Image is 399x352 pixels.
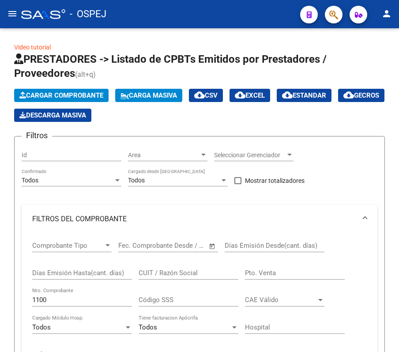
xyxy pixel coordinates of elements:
span: Cargar Comprobante [19,91,103,99]
mat-icon: cloud_download [194,90,205,100]
span: EXCEL [235,91,265,99]
span: Gecros [343,91,379,99]
span: PRESTADORES -> Listado de CPBTs Emitidos por Prestadores / Proveedores [14,53,327,79]
span: CAE Válido [245,296,316,304]
a: Video tutorial [14,44,51,51]
span: - OSPEJ [70,4,106,24]
span: Mostrar totalizadores [245,175,305,186]
mat-icon: cloud_download [282,90,293,100]
button: Cargar Comprobante [14,89,109,102]
h3: Filtros [22,129,52,142]
span: Todos [22,177,38,184]
span: Comprobante Tipo [32,242,104,250]
span: CSV [194,91,218,99]
mat-icon: menu [7,8,18,19]
mat-panel-title: FILTROS DEL COMPROBANTE [32,214,356,224]
span: Descarga Masiva [19,111,86,119]
input: Fecha inicio [118,242,154,250]
span: Todos [32,323,51,331]
button: CSV [189,89,223,102]
span: Todos [139,323,157,331]
span: Carga Masiva [120,91,177,99]
mat-icon: cloud_download [343,90,354,100]
span: (alt+q) [75,70,96,79]
mat-icon: cloud_download [235,90,245,100]
input: Fecha fin [162,242,205,250]
button: EXCEL [230,89,270,102]
mat-icon: person [381,8,392,19]
button: Descarga Masiva [14,109,91,122]
button: Gecros [338,89,384,102]
span: Seleccionar Gerenciador [214,151,286,159]
mat-expansion-panel-header: FILTROS DEL COMPROBANTE [22,205,377,233]
iframe: Intercom live chat [369,322,390,343]
app-download-masive: Descarga masiva de comprobantes (adjuntos) [14,109,91,122]
button: Estandar [277,89,331,102]
button: Carga Masiva [115,89,182,102]
span: Todos [128,177,145,184]
span: Estandar [282,91,326,99]
span: Area [128,151,199,159]
button: Open calendar [207,241,218,251]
